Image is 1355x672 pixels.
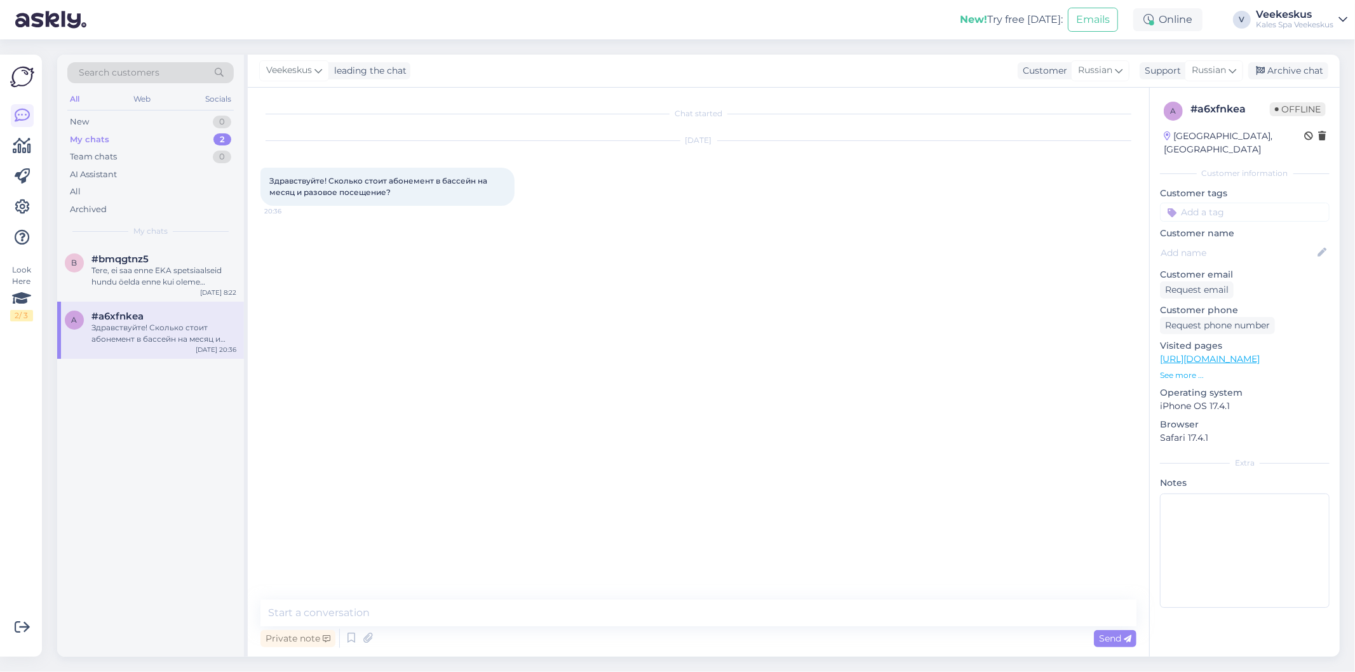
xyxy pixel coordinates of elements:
div: Kales Spa Veekeskus [1256,20,1333,30]
div: Здравствуйте! Сколько стоит абонемент в бассейн на месяц и разовое посещение? [91,322,236,345]
div: V [1233,11,1251,29]
p: Operating system [1160,386,1330,400]
input: Add name [1161,246,1315,260]
div: [DATE] 8:22 [200,288,236,297]
div: New [70,116,89,128]
b: New! [960,13,987,25]
span: Veekeskus [266,64,312,77]
div: Private note [260,630,335,647]
div: # a6xfnkea [1190,102,1270,117]
div: Try free [DATE]: [960,12,1063,27]
div: Look Here [10,264,33,321]
span: #bmqgtnz5 [91,253,149,265]
span: Russian [1192,64,1226,77]
div: Customer [1018,64,1067,77]
span: b [72,258,78,267]
span: Send [1099,633,1131,644]
div: 0 [213,151,231,163]
span: Offline [1270,102,1326,116]
p: Notes [1160,476,1330,490]
div: Veekeskus [1256,10,1333,20]
span: 20:36 [264,206,312,216]
div: Customer information [1160,168,1330,179]
span: #a6xfnkea [91,311,144,322]
p: See more ... [1160,370,1330,381]
p: Browser [1160,418,1330,431]
span: a [1171,106,1176,116]
div: 2 / 3 [10,310,33,321]
div: [DATE] 20:36 [196,345,236,354]
span: Russian [1078,64,1112,77]
div: Online [1133,8,1203,31]
div: 2 [213,133,231,146]
div: Support [1140,64,1181,77]
p: Safari 17.4.1 [1160,431,1330,445]
div: All [70,185,81,198]
div: Archived [70,203,107,216]
div: Request email [1160,281,1234,299]
div: AI Assistant [70,168,117,181]
div: leading the chat [329,64,407,77]
p: Customer phone [1160,304,1330,317]
div: 0 [213,116,231,128]
p: Customer name [1160,227,1330,240]
span: My chats [133,225,168,237]
div: Socials [203,91,234,107]
span: Search customers [79,66,159,79]
a: [URL][DOMAIN_NAME] [1160,353,1260,365]
div: Request phone number [1160,317,1275,334]
p: Visited pages [1160,339,1330,353]
div: My chats [70,133,109,146]
div: [GEOGRAPHIC_DATA], [GEOGRAPHIC_DATA] [1164,130,1304,156]
span: a [72,315,78,325]
input: Add a tag [1160,203,1330,222]
p: Customer tags [1160,187,1330,200]
a: VeekeskusKales Spa Veekeskus [1256,10,1347,30]
div: Archive chat [1248,62,1328,79]
button: Emails [1068,8,1118,32]
div: Tere, ei saa enne EKA spetsiaalseid hundu öelda enne kui oleme õpilapileti näinud. täname mõistva... [91,265,236,288]
div: Chat started [260,108,1136,119]
div: Extra [1160,457,1330,469]
div: Web [131,91,154,107]
span: Здравствуйте! Сколько стоит абонемент в бассейн на месяц и разовое посещение? [269,176,489,197]
div: All [67,91,82,107]
div: [DATE] [260,135,1136,146]
img: Askly Logo [10,65,34,89]
div: Team chats [70,151,117,163]
p: Customer email [1160,268,1330,281]
p: iPhone OS 17.4.1 [1160,400,1330,413]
